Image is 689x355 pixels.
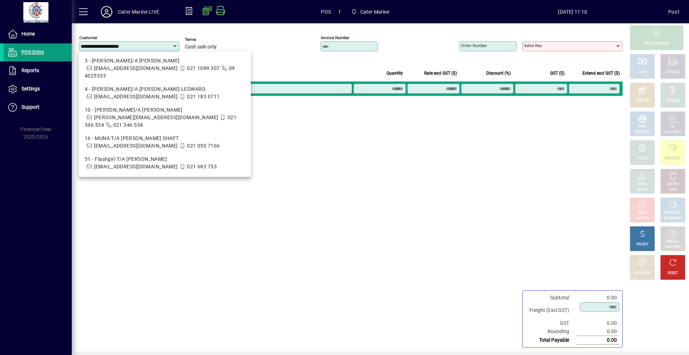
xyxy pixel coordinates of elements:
span: [EMAIL_ADDRESS][DOMAIN_NAME] [94,94,178,99]
div: PROCESS SALE [644,41,669,46]
mat-option: 51 - Flashgirl T/A Warwick Tompkins [79,153,251,173]
a: Support [4,98,72,116]
span: POS Entry [22,49,44,55]
td: Subtotal [526,294,576,302]
mat-option: 4 - Amadis T/A LILY KOZMIAN-LEDWARD [79,83,251,103]
span: POS [321,6,331,18]
div: CHARGE [666,98,680,104]
div: 4 - [PERSON_NAME]/A [PERSON_NAME]-LEDWARD [85,85,245,93]
div: 51 - Flashgirl T/A [PERSON_NAME] [85,155,245,163]
div: SUMMARY [664,216,682,221]
mat-label: Sales rep [524,43,542,48]
div: Cater Marine LIVE [118,6,159,18]
div: PROFIT [636,242,648,247]
div: EFTPOS [636,98,649,104]
span: 1 [338,6,341,18]
div: 16 - MUNA T/A [PERSON_NAME] SHAFT [85,135,245,142]
span: Discount (%) [486,69,511,77]
div: PRODUCT [665,156,681,161]
span: 021 1089 307 [187,65,220,71]
span: Settings [22,86,40,92]
span: Cater Marine [348,5,393,18]
div: RESET [667,271,678,276]
span: GST ($) [550,69,564,77]
mat-option: 10 - ILANDA T/A Mike Pratt [79,103,251,132]
div: 55 - [PERSON_NAME] T/A ex WILD SWEET [85,176,245,184]
div: DELETE [667,182,679,187]
span: Extend excl GST ($) [582,69,620,77]
td: Total Payable [526,336,576,345]
a: Home [4,25,72,43]
span: Terms [185,37,228,42]
div: HOLD [638,210,647,216]
span: 021 346 534 [113,122,143,128]
div: GL [671,124,675,130]
div: NOTE [638,156,647,161]
span: [DATE] 11:10 [477,6,669,18]
div: PRICE [638,182,647,187]
span: Rate excl GST ($) [424,69,457,77]
span: [EMAIL_ADDRESS][DOMAIN_NAME] [94,143,178,149]
td: 0.00 [576,327,619,336]
div: INVOICES [665,244,680,250]
div: PRODUCT [665,210,681,216]
div: DISCOUNT [634,271,651,276]
div: CASH [638,70,647,75]
button: Profile [95,5,118,18]
div: ACCOUNT [665,130,681,135]
mat-option: 3 - SARRIE T/A ANTJE MULLER [79,54,251,83]
mat-label: Invoice number [321,35,350,40]
span: [EMAIL_ADDRESS][DOMAIN_NAME] [94,65,178,71]
span: Reports [22,67,39,73]
div: MISC [638,124,647,130]
span: [EMAIL_ADDRESS][DOMAIN_NAME] [94,164,178,169]
span: Cash sale only [185,44,217,50]
td: Freight (Excl GST) [526,302,576,319]
div: INVOICE [636,216,649,221]
td: Rounding [526,327,576,336]
td: 0.00 [576,294,619,302]
div: PRODUCT [634,130,650,135]
td: GST [526,319,576,327]
span: Quantity [386,69,403,77]
span: Support [22,104,39,110]
div: 3 - [PERSON_NAME]/A [PERSON_NAME] [85,57,245,65]
div: SELECT [636,187,649,192]
mat-option: 16 - MUNA T/A MALCOM SHAFT [79,132,251,153]
span: [PERSON_NAME][EMAIL_ADDRESS][DOMAIN_NAME] [94,115,219,120]
div: 10 - [PERSON_NAME]/A [PERSON_NAME] [85,106,245,114]
span: 021 183 0711 [187,94,220,99]
span: 021 683 753 [187,164,217,169]
a: Reports [4,62,72,80]
span: Cater Marine [360,6,390,18]
div: LINE [669,187,676,192]
span: 021 050 7166 [187,143,220,149]
div: RECALL [667,239,679,244]
div: Pos1 [668,6,680,18]
mat-label: Customer [79,35,98,40]
mat-label: Order number [461,43,487,48]
td: 0.00 [576,319,619,327]
td: 0.00 [576,336,619,345]
span: Home [22,31,35,37]
mat-option: 55 - PETER LENNOX T/A ex WILD SWEET [79,173,251,194]
div: CHEQUE [666,70,680,75]
a: Settings [4,80,72,98]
